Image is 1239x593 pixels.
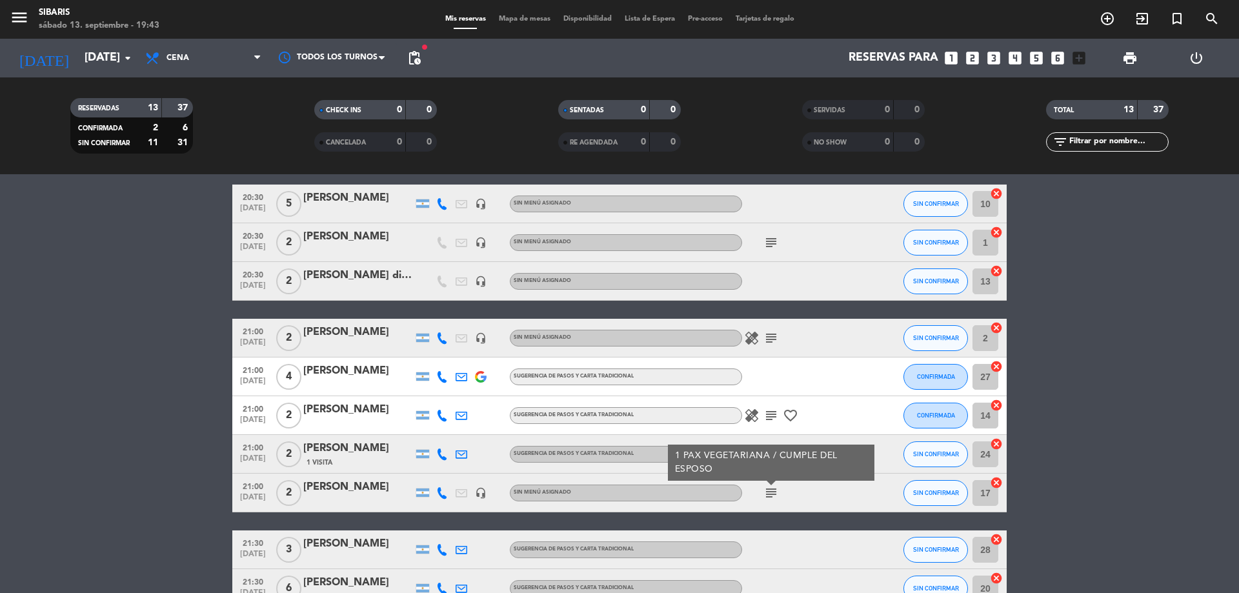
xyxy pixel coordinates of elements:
[475,198,487,210] i: headset_mic
[990,533,1003,546] i: cancel
[303,574,413,591] div: [PERSON_NAME]
[407,50,422,66] span: pending_actions
[763,408,779,423] i: subject
[439,15,492,23] span: Mis reservas
[514,335,571,340] span: Sin menú asignado
[78,140,130,146] span: SIN CONFIRMAR
[681,15,729,23] span: Pre-acceso
[990,399,1003,412] i: cancel
[514,278,571,283] span: Sin menú asignado
[903,230,968,256] button: SIN CONFIRMAR
[475,371,487,383] img: google-logo.png
[276,191,301,217] span: 5
[237,416,269,430] span: [DATE]
[903,480,968,506] button: SIN CONFIRMAR
[641,137,646,146] strong: 0
[237,401,269,416] span: 21:00
[990,476,1003,489] i: cancel
[183,123,190,132] strong: 6
[990,437,1003,450] i: cancel
[913,450,959,457] span: SIN CONFIRMAR
[492,15,557,23] span: Mapa de mesas
[421,43,428,51] span: fiber_manual_record
[303,363,413,379] div: [PERSON_NAME]
[326,107,361,114] span: CHECK INS
[885,105,890,114] strong: 0
[903,537,968,563] button: SIN CONFIRMAR
[1028,50,1045,66] i: looks_5
[237,338,269,353] span: [DATE]
[903,268,968,294] button: SIN CONFIRMAR
[514,374,634,379] span: sugerencia de pasos y carta tradicional
[914,137,922,146] strong: 0
[177,103,190,112] strong: 37
[913,585,959,592] span: SIN CONFIRMAR
[237,281,269,296] span: [DATE]
[177,138,190,147] strong: 31
[729,15,801,23] span: Tarjetas de regalo
[903,325,968,351] button: SIN CONFIRMAR
[1189,50,1204,66] i: power_settings_new
[744,408,760,423] i: healing
[514,585,634,590] span: sugerencia de pasos y carta tradicional
[964,50,981,66] i: looks_two
[1071,50,1087,66] i: add_box
[670,105,678,114] strong: 0
[990,360,1003,373] i: cancel
[990,572,1003,585] i: cancel
[475,487,487,499] i: headset_mic
[78,125,123,132] span: CONFIRMADA
[1204,11,1220,26] i: search
[943,50,960,66] i: looks_one
[917,412,955,419] span: CONFIRMADA
[990,226,1003,239] i: cancel
[237,493,269,508] span: [DATE]
[78,105,119,112] span: RESERVADAS
[148,103,158,112] strong: 13
[148,138,158,147] strong: 11
[10,8,29,27] i: menu
[237,204,269,219] span: [DATE]
[166,54,189,63] span: Cena
[641,105,646,114] strong: 0
[514,547,634,552] span: sugerencia de pasos y carta tradicional
[913,489,959,496] span: SIN CONFIRMAR
[913,200,959,207] span: SIN CONFIRMAR
[570,139,618,146] span: RE AGENDADA
[1100,11,1115,26] i: add_circle_outline
[427,105,434,114] strong: 0
[1007,50,1023,66] i: looks_4
[237,478,269,493] span: 21:00
[237,266,269,281] span: 20:30
[913,546,959,553] span: SIN CONFIRMAR
[783,408,798,423] i: favorite_border
[397,137,402,146] strong: 0
[914,105,922,114] strong: 0
[885,137,890,146] strong: 0
[903,191,968,217] button: SIN CONFIRMAR
[1134,11,1150,26] i: exit_to_app
[10,8,29,32] button: menu
[1068,135,1168,149] input: Filtrar por nombre...
[276,441,301,467] span: 2
[475,237,487,248] i: headset_mic
[1054,107,1074,114] span: TOTAL
[557,15,618,23] span: Disponibilidad
[237,323,269,338] span: 21:00
[237,550,269,565] span: [DATE]
[237,454,269,469] span: [DATE]
[276,230,301,256] span: 2
[303,228,413,245] div: [PERSON_NAME]
[276,325,301,351] span: 2
[814,107,845,114] span: SERVIDAS
[913,239,959,246] span: SIN CONFIRMAR
[39,19,159,32] div: sábado 13. septiembre - 19:43
[10,44,78,72] i: [DATE]
[326,139,366,146] span: CANCELADA
[570,107,604,114] span: SENTADAS
[39,6,159,19] div: sibaris
[1053,134,1068,150] i: filter_list
[514,490,571,495] span: Sin menú asignado
[303,401,413,418] div: [PERSON_NAME]
[237,189,269,204] span: 20:30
